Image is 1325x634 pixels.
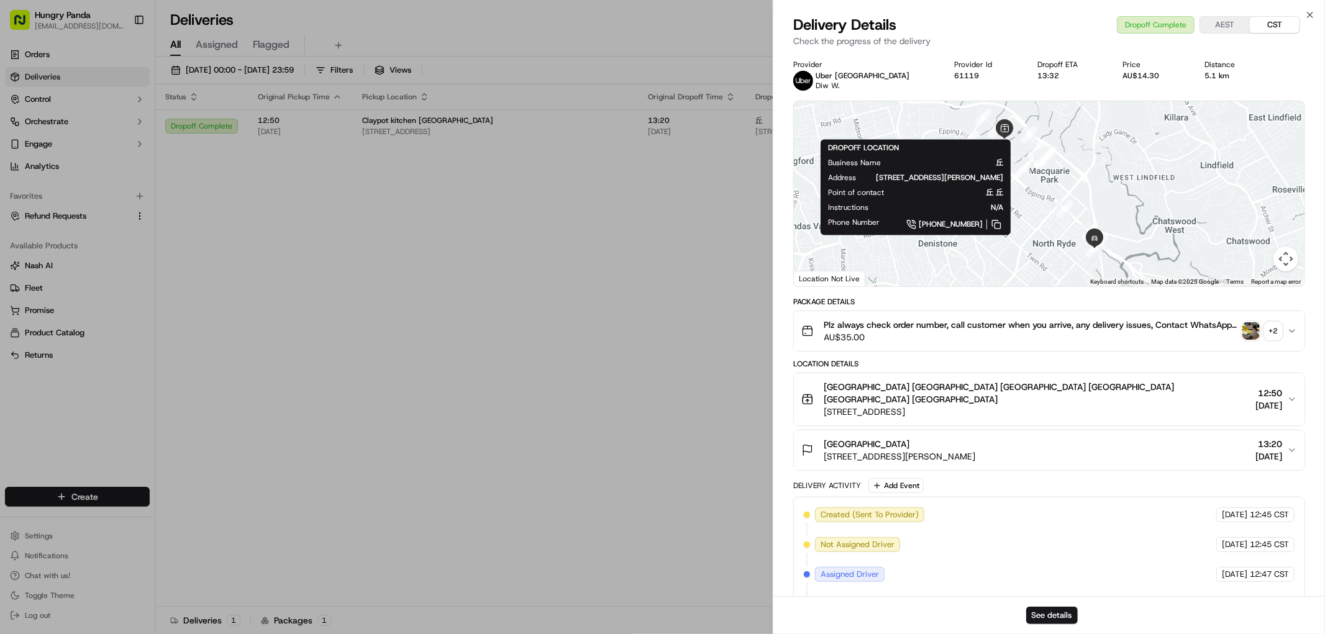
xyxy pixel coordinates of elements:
[56,131,171,141] div: We're available if you need us!
[793,35,1305,47] p: Check the progress of the delivery
[828,158,881,168] span: Business Name
[1026,607,1078,624] button: See details
[1037,71,1103,81] div: 13:32
[797,270,838,286] a: Open this area in Google Maps (opens a new window)
[12,12,37,37] img: Nash
[1222,539,1247,550] span: [DATE]
[1250,569,1289,580] span: 12:47 CST
[25,278,95,290] span: Knowledge Base
[824,331,1237,343] span: AU$35.00
[919,219,983,229] span: [PHONE_NUMBER]
[794,373,1305,425] button: [GEOGRAPHIC_DATA] [GEOGRAPHIC_DATA] [GEOGRAPHIC_DATA] [GEOGRAPHIC_DATA] [GEOGRAPHIC_DATA] [GEOGRA...
[1027,141,1044,157] div: 9
[824,381,1250,405] span: [GEOGRAPHIC_DATA] [GEOGRAPHIC_DATA] [GEOGRAPHIC_DATA] [GEOGRAPHIC_DATA] [GEOGRAPHIC_DATA] [GEOGRA...
[904,188,1003,197] span: 丘 丘
[1226,278,1244,285] a: Terms (opens in new tab)
[821,539,895,550] span: Not Assigned Driver
[1086,241,1102,257] div: 23
[888,202,1003,212] span: N/A
[105,279,115,289] div: 💻
[824,319,1237,331] span: Plz always check order number, call customer when you arrive, any delivery issues, Contact WhatsA...
[1036,150,1052,166] div: 15
[1021,127,1037,143] div: 8
[1038,152,1054,168] div: 17
[988,121,1004,137] div: 7
[821,569,879,580] span: Assigned Driver
[1014,162,1031,178] div: 19
[124,308,150,317] span: Pylon
[824,438,909,450] span: [GEOGRAPHIC_DATA]
[794,311,1305,351] button: Plz always check order number, call customer when you arrive, any delivery issues, Contact WhatsA...
[1081,224,1098,240] div: 21
[794,430,1305,470] button: [GEOGRAPHIC_DATA][STREET_ADDRESS][PERSON_NAME]13:20[DATE]
[26,119,48,141] img: 8016278978528_b943e370aa5ada12b00a_72.png
[1250,17,1300,33] button: CST
[39,226,101,236] span: [PERSON_NAME]
[12,50,226,70] p: Welcome 👋
[211,122,226,137] button: Start new chat
[793,297,1305,307] div: Package Details
[88,307,150,317] a: Powered byPylon
[100,273,204,295] a: 💻API Documentation
[828,188,884,197] span: Point of contact
[1265,322,1282,340] div: + 2
[25,227,35,237] img: 1736555255976-a54dd68f-1ca7-489b-9aae-adbdc363a1c4
[1034,152,1050,168] div: 14
[1251,278,1301,285] a: Report a map error
[12,279,22,289] div: 📗
[1200,17,1250,33] button: AEST
[1255,450,1282,463] span: [DATE]
[824,450,975,463] span: [STREET_ADDRESS][PERSON_NAME]
[32,80,224,93] input: Got a question? Start typing here...
[193,159,226,174] button: See all
[1255,387,1282,399] span: 12:50
[828,173,856,183] span: Address
[793,359,1305,369] div: Location Details
[41,192,45,202] span: •
[12,214,32,234] img: Asif Zaman Khan
[816,81,840,91] span: Diw W.
[1242,322,1282,340] button: photo_proof_of_pickup image+2
[1057,201,1073,217] div: 20
[7,273,100,295] a: 📗Knowledge Base
[1250,539,1289,550] span: 12:45 CST
[1255,399,1282,412] span: [DATE]
[955,60,1018,70] div: Provider Id
[1204,71,1260,81] div: 5.1 km
[793,71,813,91] img: uber-new-logo.jpeg
[56,119,204,131] div: Start new chat
[828,143,899,153] span: DROPOFF LOCATION
[793,15,896,35] span: Delivery Details
[12,119,35,141] img: 1736555255976-a54dd68f-1ca7-489b-9aae-adbdc363a1c4
[868,478,924,493] button: Add Event
[955,71,980,81] button: 61119
[828,202,868,212] span: Instructions
[793,60,934,70] div: Provider
[48,192,77,202] span: 9月17日
[828,217,880,227] span: Phone Number
[899,217,1003,231] a: [PHONE_NUMBER]
[975,109,991,125] div: 6
[1040,147,1056,163] div: 18
[816,71,909,81] p: Uber [GEOGRAPHIC_DATA]
[1039,149,1055,165] div: 16
[1090,278,1144,286] button: Keyboard shortcuts
[1123,60,1185,70] div: Price
[821,509,919,520] span: Created (Sent To Provider)
[1151,278,1219,285] span: Map data ©2025 Google
[797,270,838,286] img: Google
[117,278,199,290] span: API Documentation
[1123,71,1185,81] div: AU$14.30
[103,226,107,236] span: •
[12,161,83,171] div: Past conversations
[1242,322,1260,340] img: photo_proof_of_pickup image
[794,271,865,286] div: Location Not Live
[110,226,139,236] span: 8月27日
[901,158,1003,168] span: 丘
[824,405,1250,418] span: [STREET_ADDRESS]
[1204,60,1260,70] div: Distance
[1222,569,1247,580] span: [DATE]
[962,131,978,147] div: 5
[1222,509,1247,520] span: [DATE]
[1273,247,1298,271] button: Map camera controls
